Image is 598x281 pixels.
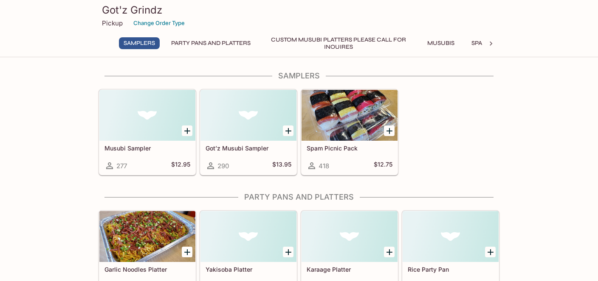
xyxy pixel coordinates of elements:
[200,211,296,262] div: Yakisoba Platter
[283,125,293,136] button: Add Got’z Musubi Sampler
[182,125,192,136] button: Add Musubi Sampler
[99,71,499,81] h4: Samplers
[302,211,398,262] div: Karaage Platter
[206,266,291,273] h5: Yakisoba Platter
[283,247,293,257] button: Add Yakisoba Platter
[272,161,291,171] h5: $13.95
[99,90,195,141] div: Musubi Sampler
[119,37,160,49] button: Samplers
[102,19,123,27] p: Pickup
[262,37,415,49] button: Custom Musubi Platters PLEASE CALL FOR INQUIRES
[384,247,395,257] button: Add Karaage Platter
[206,145,291,152] h5: Got’z Musubi Sampler
[104,266,190,273] h5: Garlic Noodles Platter
[102,3,496,17] h3: Got'z Grindz
[116,162,127,170] span: 277
[467,37,521,49] button: Spam Musubis
[171,161,190,171] h5: $12.95
[130,17,189,30] button: Change Order Type
[485,247,496,257] button: Add Rice Party Pan
[166,37,255,49] button: Party Pans and Platters
[307,145,392,152] h5: Spam Picnic Pack
[403,211,499,262] div: Rice Party Pan
[384,125,395,136] button: Add Spam Picnic Pack
[307,266,392,273] h5: Karaage Platter
[99,192,499,202] h4: Party Pans and Platters
[217,162,229,170] span: 290
[408,266,494,273] h5: Rice Party Pan
[182,247,192,257] button: Add Garlic Noodles Platter
[104,145,190,152] h5: Musubi Sampler
[319,162,329,170] span: 418
[200,90,296,141] div: Got’z Musubi Sampler
[302,90,398,141] div: Spam Picnic Pack
[374,161,392,171] h5: $12.75
[99,211,195,262] div: Garlic Noodles Platter
[200,89,297,175] a: Got’z Musubi Sampler290$13.95
[301,89,398,175] a: Spam Picnic Pack418$12.75
[422,37,460,49] button: Musubis
[99,89,196,175] a: Musubi Sampler277$12.95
